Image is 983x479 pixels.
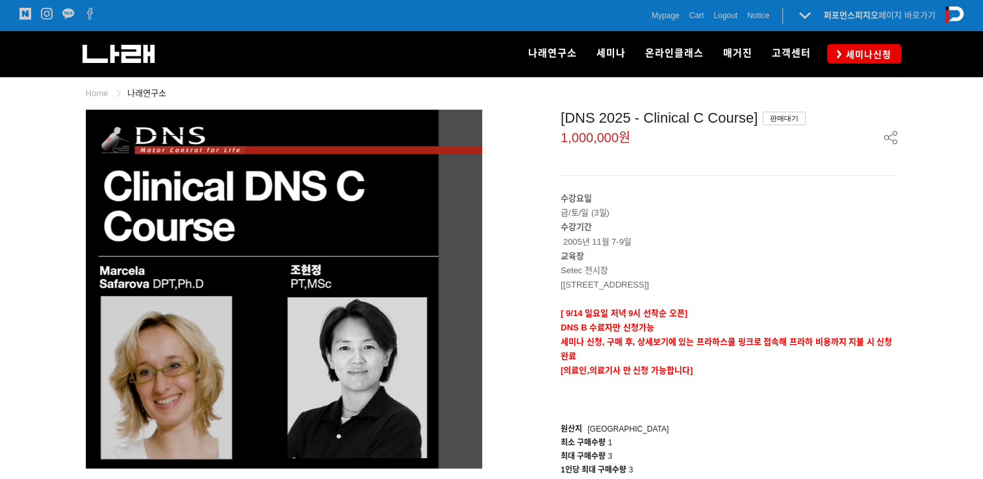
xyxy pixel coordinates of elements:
strong: [ 9/14 일요일 저녁 9시 선착순 오픈] [561,308,687,318]
span: 3 [629,465,633,474]
p: 2005년 11월 7-9일 [561,220,898,249]
strong: 퍼포먼스피지오 [824,10,878,20]
strong: DNS B 수료자만 신청가능 [561,323,654,332]
span: 1,000,000원 [561,131,630,144]
div: [DNS 2025 - Clinical C Course] [561,110,898,127]
span: 나래연구소 [528,47,577,59]
span: 세미나 [596,47,626,59]
strong: [의료인,의료기사 만 신청 가능합니다] [561,365,693,375]
div: 판매대기 [763,112,806,125]
strong: 수강기간 [561,222,592,232]
span: 세미나신청 [842,48,891,61]
span: 온라인클래스 [645,47,704,59]
a: 나래연구소 [518,31,587,77]
strong: 세미나 신청, 구매 후, 상세보기에 있는 프라하스쿨 링크로 접속해 프라하 비용까지 지불 시 신청완료 [561,337,892,361]
span: 고객센터 [772,47,811,59]
a: Notice [747,9,769,22]
span: 최소 구매수량 [561,438,606,447]
span: 3 [608,452,613,461]
a: 퍼포먼스피지오페이지 바로가기 [824,10,936,20]
a: Mypage [652,9,680,22]
p: Setec 전시장 [561,264,898,278]
strong: 수강요일 [561,193,592,203]
span: [GEOGRAPHIC_DATA] [587,424,669,434]
span: 원산지 [561,424,582,434]
a: 매거진 [713,31,762,77]
span: 최대 구매수량 [561,452,606,461]
strong: 교육장 [561,251,584,261]
span: 매거진 [723,47,752,59]
span: 1인당 최대 구매수량 [561,465,626,474]
a: Home [86,88,109,98]
a: 고객센터 [762,31,821,77]
span: 1 [608,438,613,447]
a: 세미나신청 [827,44,901,63]
a: Logout [713,9,737,22]
a: 세미나 [587,31,635,77]
p: [[STREET_ADDRESS]] [561,278,898,292]
a: 온라인클래스 [635,31,713,77]
a: 나래연구소 [127,88,166,98]
p: 금/토/일 (3일) [561,191,898,220]
a: Cart [689,9,704,22]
